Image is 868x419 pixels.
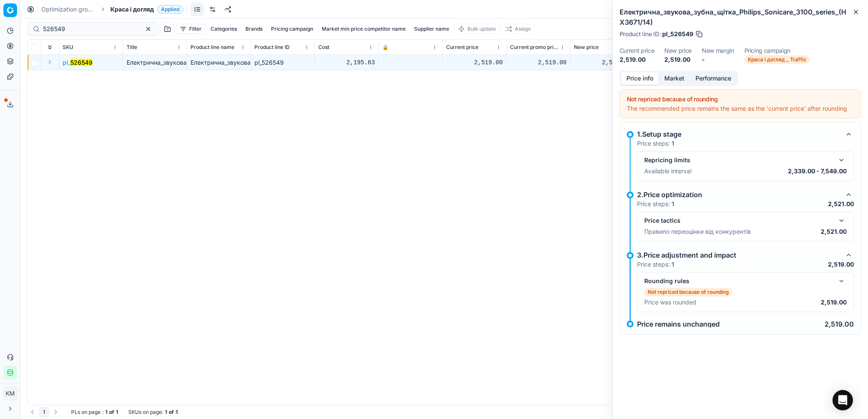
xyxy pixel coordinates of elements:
[620,7,861,27] h2: Електрична_звукова_зубна_щітка_Philips_Sonicare_3100_series_(HX3671/14)
[242,24,266,34] button: Brands
[318,58,375,67] div: 2,195.63
[828,260,854,269] p: 2,519.00
[627,104,854,113] div: The recommended price remains the same as the 'current price' after rounding
[637,200,674,208] p: Price steps:
[41,5,183,14] nav: breadcrumb
[664,55,692,64] dd: 2,519.00
[27,407,37,417] button: Go to previous page
[637,129,840,139] div: 1.Setup stage
[127,59,344,66] span: Електрична_звукова_зубна_щітка_Philips_Sonicare_3100_series_(HX3671/14)
[45,57,55,67] button: Expand
[169,409,174,416] strong: of
[644,277,833,285] div: Rounding rules
[45,42,55,52] button: Expand all
[254,58,311,67] div: pl_526549
[702,48,734,54] dt: New margin
[190,58,247,67] div: Електрична_звукова_зубна_щітка_Philips_Sonicare_3100_series_(HX3671/14)
[105,409,107,416] strong: 1
[176,24,205,34] button: Filter
[821,227,847,236] p: 2,521.00
[190,44,234,51] span: Product line name
[27,407,61,417] nav: pagination
[621,72,659,85] button: Price info
[644,216,833,225] div: Price tactics
[510,44,558,51] span: Current promo price
[644,156,833,164] div: Repricing limits
[510,58,567,67] div: 2,519.00
[502,24,535,34] button: Assign
[788,167,847,175] p: 2,339.00 - 7,549.00
[664,48,692,54] dt: New price
[318,24,409,34] button: Market min price competitor name
[574,58,631,67] div: 2,519.00
[109,409,114,416] strong: of
[637,321,720,327] p: Price remains unchanged
[620,31,660,37] span: Product line ID :
[411,24,453,34] button: Supplier name
[128,409,163,416] span: SKUs on page :
[744,48,810,54] dt: Pricing campaign
[828,200,854,208] p: 2,521.00
[648,289,729,296] p: Not repriced because of rounding
[268,24,317,34] button: Pricing campaign
[71,409,101,416] span: PLs on page
[644,167,692,175] p: Available interval
[3,387,17,400] button: КM
[176,409,178,416] strong: 1
[165,409,167,416] strong: 1
[157,5,183,14] span: Applied
[821,298,847,307] p: 2,519.00
[318,44,329,51] span: Cost
[4,387,17,400] span: КM
[207,24,240,34] button: Categories
[637,260,674,269] p: Price steps:
[637,139,674,148] p: Price steps:
[51,407,61,417] button: Go to next page
[110,5,183,14] span: Краса і доглядApplied
[70,59,92,66] mark: 526549
[659,72,690,85] button: Market
[446,44,479,51] span: Current price
[71,409,118,416] div: :
[254,44,290,51] span: Product line ID
[662,30,693,38] span: pl_526549
[63,44,73,51] span: SKU
[620,55,654,64] dd: 2,519.00
[672,200,674,207] strong: 1
[574,44,599,51] span: New price
[627,95,854,103] div: Not repriced because of rounding
[382,44,389,51] span: 🔒
[690,72,737,85] button: Performance
[39,407,49,417] button: 1
[446,58,503,67] div: 2,519.00
[43,25,136,33] input: Search by SKU or title
[110,5,154,14] span: Краса і догляд
[127,44,137,51] span: Title
[116,409,118,416] strong: 1
[620,48,654,54] dt: Current price
[63,58,92,67] span: pl_
[744,55,810,64] span: Краса і догляд _ Traffic
[63,58,92,67] button: pl_526549
[644,298,696,307] p: Price was rounded
[637,250,840,260] div: 3.Price adjustment and impact
[454,24,500,34] button: Bulk update
[672,261,674,268] strong: 1
[833,390,853,410] div: Open Intercom Messenger
[672,140,674,147] strong: 1
[702,55,734,64] dd: -
[637,189,840,200] div: 2.Price optimization
[644,227,751,236] p: Правило переоцінки від конкурентів
[825,321,854,327] p: 2,519.00
[41,5,96,14] a: Optimization groups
